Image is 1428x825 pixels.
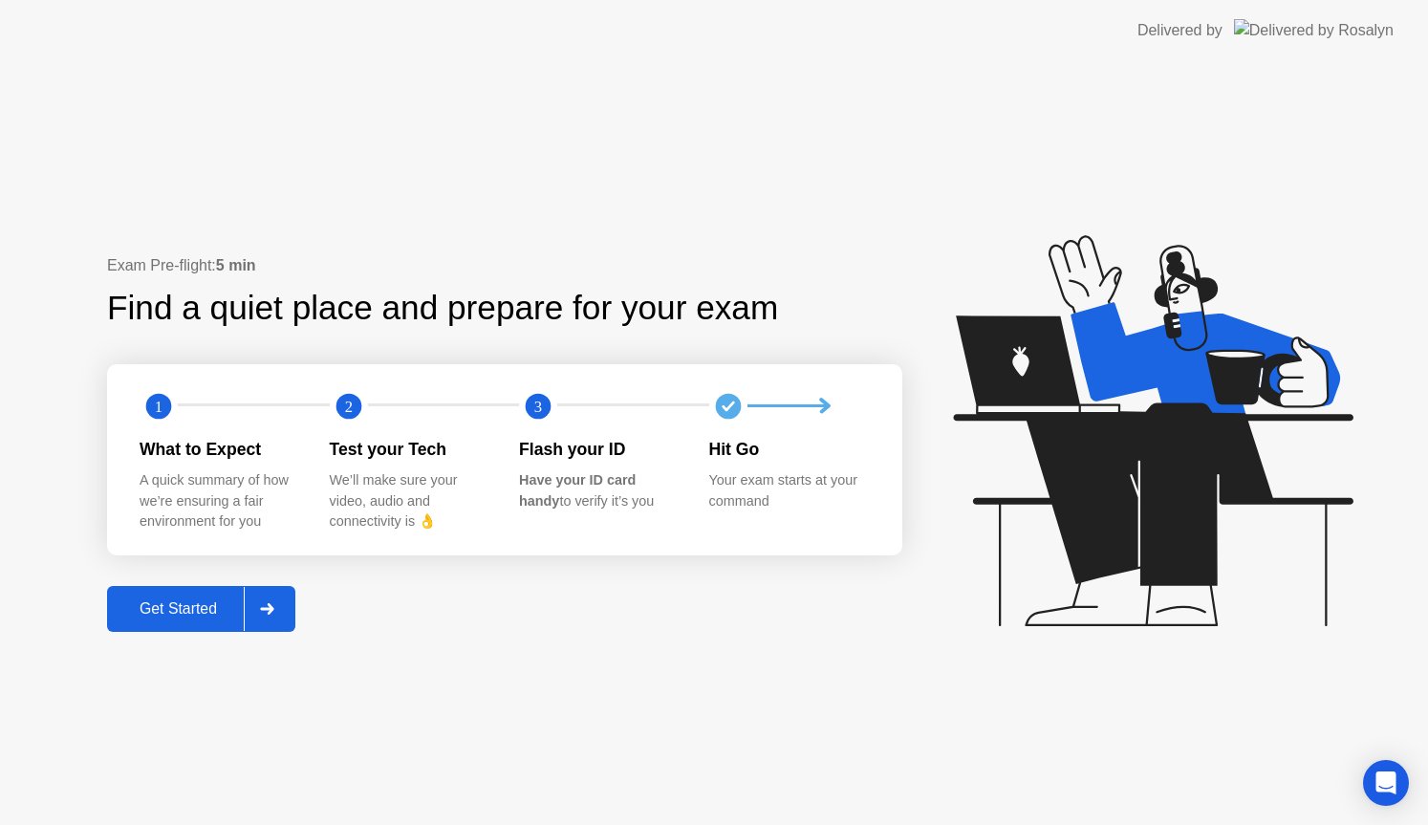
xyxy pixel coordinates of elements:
div: Get Started [113,600,244,618]
text: 3 [534,397,542,415]
div: Delivered by [1137,19,1222,42]
img: Delivered by Rosalyn [1234,19,1394,41]
button: Get Started [107,586,295,632]
div: Exam Pre-flight: [107,254,902,277]
text: 1 [155,397,162,415]
div: A quick summary of how we’re ensuring a fair environment for you [140,470,299,532]
div: to verify it’s you [519,470,679,511]
div: Your exam starts at your command [709,470,869,511]
text: 2 [344,397,352,415]
div: Find a quiet place and prepare for your exam [107,283,781,334]
div: Hit Go [709,437,869,462]
b: Have your ID card handy [519,472,636,509]
div: Test your Tech [330,437,489,462]
div: What to Expect [140,437,299,462]
div: Open Intercom Messenger [1363,760,1409,806]
b: 5 min [216,257,256,273]
div: Flash your ID [519,437,679,462]
div: We’ll make sure your video, audio and connectivity is 👌 [330,470,489,532]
